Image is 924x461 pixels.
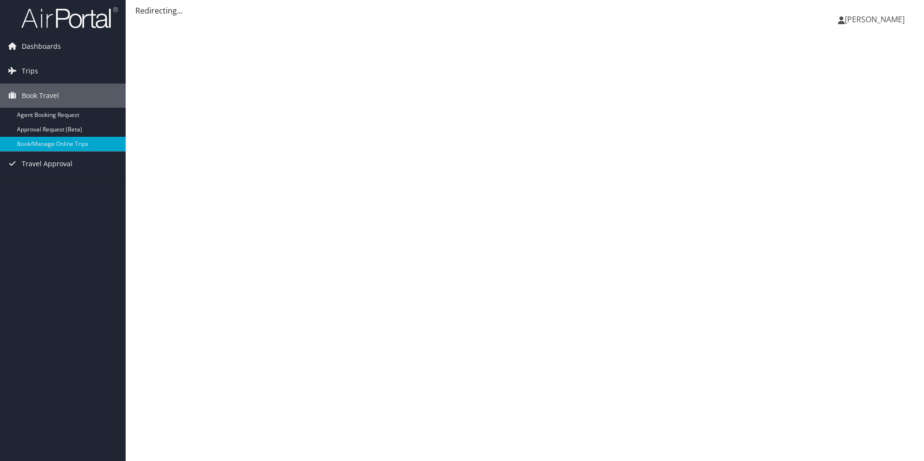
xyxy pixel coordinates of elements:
[22,152,72,176] span: Travel Approval
[135,5,914,16] div: Redirecting...
[22,59,38,83] span: Trips
[845,14,905,25] span: [PERSON_NAME]
[22,34,61,58] span: Dashboards
[22,84,59,108] span: Book Travel
[838,5,914,34] a: [PERSON_NAME]
[21,6,118,29] img: airportal-logo.png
